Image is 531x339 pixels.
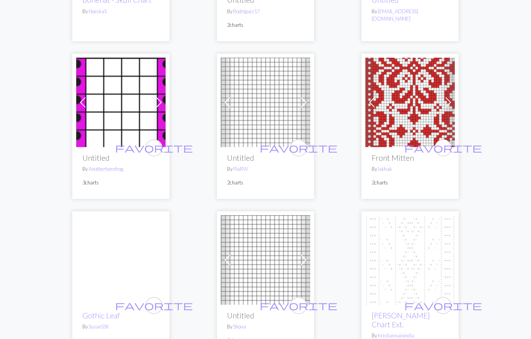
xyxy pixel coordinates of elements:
p: By [227,166,304,173]
a: Anotherhornfrog [89,166,123,172]
a: Kristiannainindia [378,333,414,339]
span: favorite [260,142,337,154]
a: Untitled [221,256,310,263]
p: 2 charts [227,179,304,187]
i: favourite [404,298,482,314]
p: By [82,8,159,16]
p: By [82,166,159,173]
img: Front Mitten [365,58,455,148]
button: favourite [145,140,162,157]
a: Melissa Tank Chart Ext. [365,256,455,263]
a: Shona [233,324,246,330]
button: favourite [290,297,307,314]
i: favourite [260,298,337,314]
button: favourite [435,297,452,314]
a: [PERSON_NAME] Chart Ext. [372,311,430,329]
a: PiaRW [233,166,248,172]
a: Rodriguez17 [233,9,260,15]
p: By [372,8,449,23]
button: favourite [290,140,307,157]
img: Untitled [221,216,310,305]
h2: Untitled [82,154,159,163]
a: Untitled [76,98,166,105]
h2: Untitled [227,154,304,163]
h2: Front Mitten [372,154,449,163]
span: favorite [404,142,482,154]
a: lakhak [378,166,392,172]
a: SusanSSK [89,324,109,330]
p: 2 charts [227,22,304,29]
p: By [372,166,449,173]
i: favourite [260,141,337,156]
p: 3 charts [82,179,159,187]
p: By [82,323,159,331]
img: Melissa Tank Chart Ext. [365,216,455,305]
img: Gothic Leaf [76,216,166,305]
span: favorite [115,300,193,312]
span: favorite [404,300,482,312]
img: Untitled [76,58,166,148]
i: favourite [404,141,482,156]
i: favourite [115,141,193,156]
p: By [227,8,304,16]
h2: Untitled [227,311,304,320]
a: NoeskaS [89,9,107,15]
button: favourite [435,140,452,157]
p: 2 charts [372,179,449,187]
a: Gothic Leaf [76,256,166,263]
a: Untitled [221,98,310,105]
a: Front Mitten [365,98,455,105]
i: favourite [115,298,193,314]
a: Gothic Leaf [82,311,120,320]
img: Untitled [221,58,310,148]
button: favourite [145,297,162,314]
a: [EMAIL_ADDRESS][DOMAIN_NAME] [372,9,418,22]
span: favorite [260,300,337,312]
p: By [227,323,304,331]
span: favorite [115,142,193,154]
